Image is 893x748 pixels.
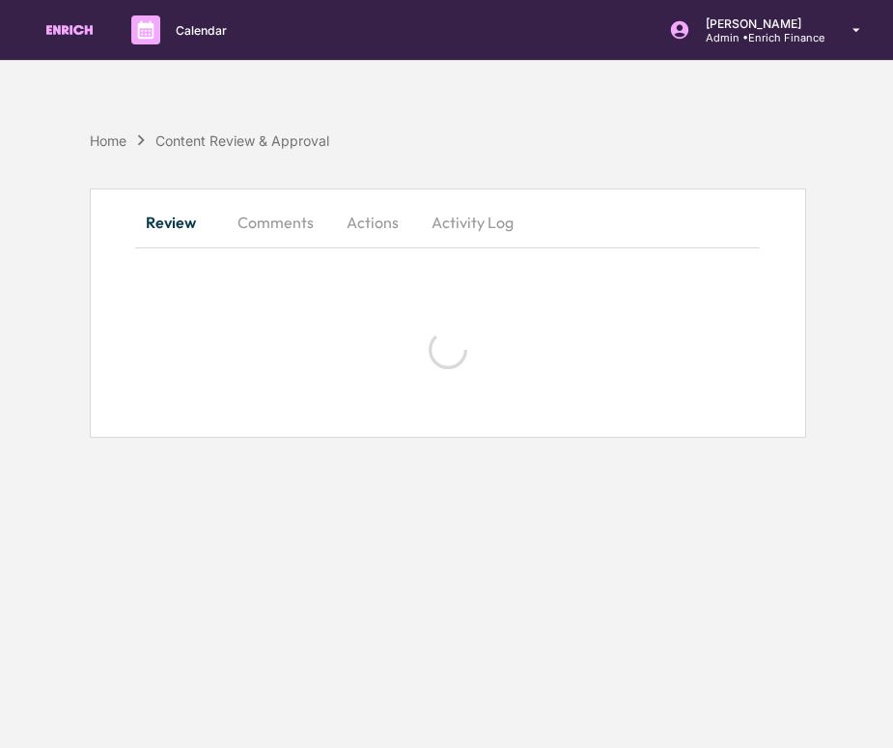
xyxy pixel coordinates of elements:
[135,199,761,245] div: secondary tabs example
[46,25,93,36] img: logo
[690,16,824,31] p: [PERSON_NAME]
[416,199,529,245] button: Activity Log
[135,199,222,245] button: Review
[222,199,329,245] button: Comments
[155,132,329,149] div: Content Review & Approval
[90,132,126,149] div: Home
[160,23,237,38] p: Calendar
[329,199,416,245] button: Actions
[690,31,824,44] p: Admin • Enrich Finance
